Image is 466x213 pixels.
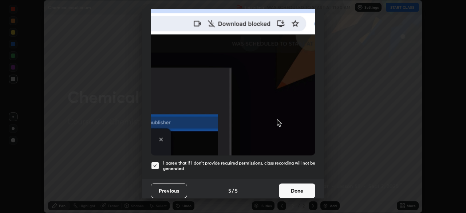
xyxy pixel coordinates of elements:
[163,160,315,171] h5: I agree that if I don't provide required permissions, class recording will not be generated
[151,184,187,198] button: Previous
[279,184,315,198] button: Done
[232,187,234,194] h4: /
[228,187,231,194] h4: 5
[235,187,238,194] h4: 5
